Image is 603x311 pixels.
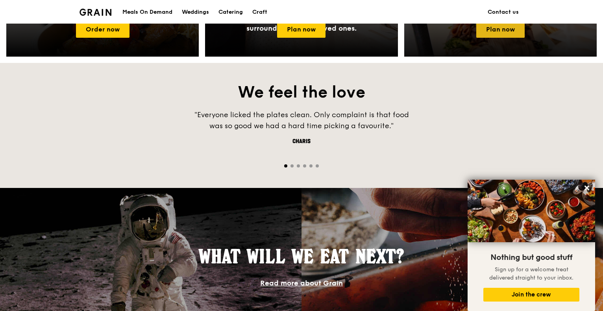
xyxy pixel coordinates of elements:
[76,21,129,38] a: Order now
[489,266,573,281] span: Sign up for a welcome treat delivered straight to your inbox.
[483,288,579,302] button: Join the crew
[177,0,214,24] a: Weddings
[483,0,523,24] a: Contact us
[80,9,111,16] img: Grain
[182,0,209,24] div: Weddings
[248,0,272,24] a: Craft
[277,21,326,38] a: Plan now
[290,164,294,167] span: Go to slide 2
[199,245,404,268] span: What will we eat next?
[581,182,593,194] button: Close
[122,0,172,24] div: Meals On Demand
[183,138,420,145] div: Charis
[309,164,313,167] span: Go to slide 5
[297,164,300,167] span: Go to slide 3
[183,109,420,131] div: "Everyone licked the plates clean. Only complaint is that food was so good we had a hard time pic...
[476,21,525,38] a: Plan now
[303,164,306,167] span: Go to slide 4
[260,279,343,287] a: Read more about Grain
[468,180,595,242] img: DSC07876-Edit02-Large.jpeg
[214,0,248,24] a: Catering
[218,0,243,24] div: Catering
[490,253,572,262] span: Nothing but good stuff
[252,0,267,24] div: Craft
[284,164,287,167] span: Go to slide 1
[316,164,319,167] span: Go to slide 6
